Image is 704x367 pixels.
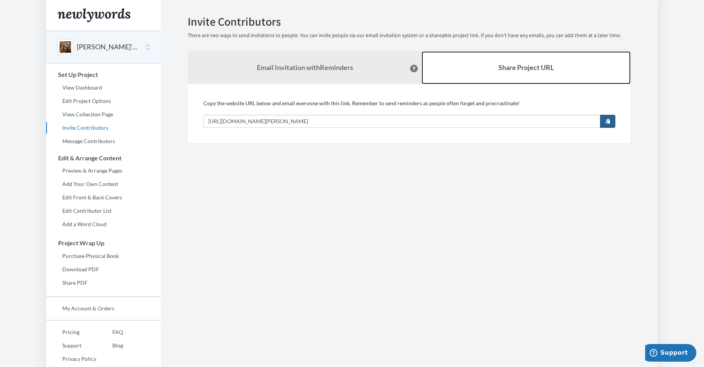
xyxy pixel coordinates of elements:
strong: Email Invitation with Reminders [257,63,353,72]
a: View Collection Page [46,109,161,120]
button: [PERSON_NAME]'s 50th bday! [77,42,139,52]
a: Support [46,340,96,351]
a: Edit Project Options [46,95,161,107]
a: Preview & Arrange Pages [46,165,161,176]
a: Add Your Own Content [46,178,161,190]
a: Download PDF [46,264,161,275]
b: Share Project URL [498,63,554,72]
a: Invite Contributors [46,122,161,134]
a: Pricing [46,326,96,338]
a: My Account & Orders [46,303,161,314]
img: Newlywords logo [58,8,130,22]
a: Edit Contributor List [46,205,161,217]
a: Share PDF [46,277,161,289]
iframe: Opens a widget where you can chat to one of our agents [645,344,696,363]
a: Purchase Physical Book [46,250,161,262]
a: View Dashboard [46,82,161,93]
h3: Project Wrap Up [47,240,161,246]
p: There are two ways to send invitations to people. You can invite people via our email invitation ... [188,32,631,39]
h2: Invite Contributors [188,15,631,28]
a: FAQ [96,326,123,338]
h3: Set Up Project [47,71,161,78]
h3: Edit & Arrange Content [47,155,161,161]
a: Privacy Policy [46,353,96,365]
a: Add a Word Cloud [46,219,161,230]
a: Blog [96,340,123,351]
a: Message Contributors [46,135,161,147]
div: Copy the website URL below and email everyone with this link. Remember to send reminders as peopl... [203,99,615,128]
a: Edit Front & Back Covers [46,192,161,203]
